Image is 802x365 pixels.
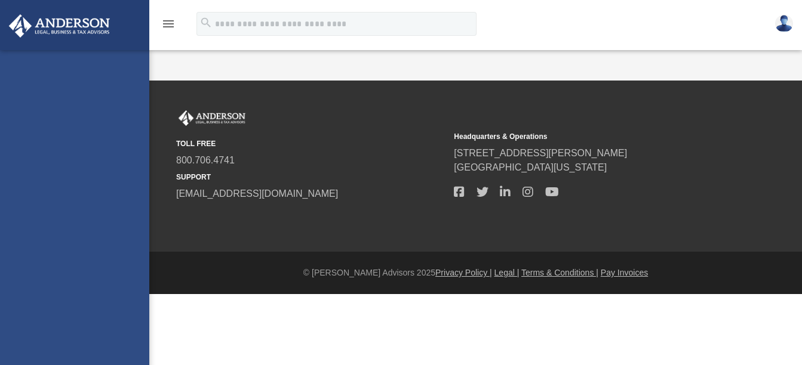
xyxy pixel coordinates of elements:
[149,267,802,279] div: © [PERSON_NAME] Advisors 2025
[494,268,520,277] a: Legal |
[454,148,627,158] a: [STREET_ADDRESS][PERSON_NAME]
[176,172,445,182] small: SUPPORT
[176,110,248,126] img: Anderson Advisors Platinum Portal
[176,155,235,165] a: 800.706.4741
[435,268,492,277] a: Privacy Policy |
[161,23,176,31] a: menu
[601,268,648,277] a: Pay Invoices
[521,268,598,277] a: Terms & Conditions |
[199,16,213,29] i: search
[176,188,338,199] a: [EMAIL_ADDRESS][DOMAIN_NAME]
[176,138,445,149] small: TOLL FREE
[454,131,723,142] small: Headquarters & Operations
[161,17,176,31] i: menu
[454,162,607,172] a: [GEOGRAPHIC_DATA][US_STATE]
[775,15,793,32] img: User Pic
[5,14,113,38] img: Anderson Advisors Platinum Portal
